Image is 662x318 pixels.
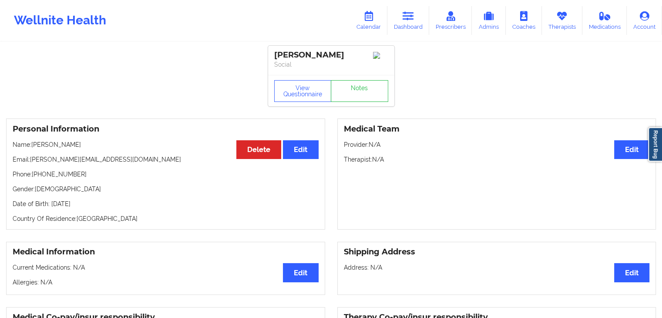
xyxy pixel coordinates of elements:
button: Edit [283,263,318,282]
a: Coaches [506,6,542,35]
h3: Shipping Address [344,247,650,257]
p: Phone: [PHONE_NUMBER] [13,170,319,179]
p: Address: N/A [344,263,650,272]
h3: Medical Information [13,247,319,257]
p: Country Of Residence: [GEOGRAPHIC_DATA] [13,214,319,223]
p: Therapist: N/A [344,155,650,164]
a: Medications [582,6,627,35]
p: Name: [PERSON_NAME] [13,140,319,149]
div: [PERSON_NAME] [274,50,388,60]
p: Gender: [DEMOGRAPHIC_DATA] [13,185,319,193]
button: Edit [283,140,318,159]
a: Calendar [350,6,387,35]
h3: Medical Team [344,124,650,134]
img: Image%2Fplaceholer-image.png [373,52,388,59]
a: Report Bug [648,127,662,162]
a: Admins [472,6,506,35]
p: Allergies: N/A [13,278,319,287]
p: Provider: N/A [344,140,650,149]
button: Edit [614,140,649,159]
a: Prescribers [429,6,472,35]
button: Delete [236,140,281,159]
button: Edit [614,263,649,282]
a: Therapists [542,6,582,35]
p: Email: [PERSON_NAME][EMAIL_ADDRESS][DOMAIN_NAME] [13,155,319,164]
p: Date of Birth: [DATE] [13,200,319,208]
h3: Personal Information [13,124,319,134]
a: Account [627,6,662,35]
button: View Questionnaire [274,80,332,102]
p: Current Medications: N/A [13,263,319,272]
a: Dashboard [387,6,429,35]
p: Social [274,60,388,69]
a: Notes [331,80,388,102]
